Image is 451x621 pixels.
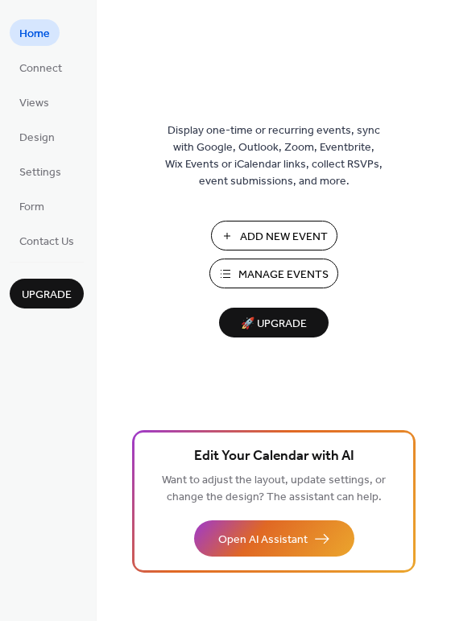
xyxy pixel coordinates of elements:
span: Contact Us [19,234,74,250]
span: Home [19,26,50,43]
a: Home [10,19,60,46]
a: Contact Us [10,227,84,254]
span: Connect [19,60,62,77]
span: Add New Event [240,229,328,246]
a: Connect [10,54,72,81]
span: Views [19,95,49,112]
span: Form [19,199,44,216]
button: 🚀 Upgrade [219,308,329,337]
span: Edit Your Calendar with AI [194,445,354,468]
span: Display one-time or recurring events, sync with Google, Outlook, Zoom, Eventbrite, Wix Events or ... [165,122,383,190]
button: Manage Events [209,259,338,288]
span: Upgrade [22,287,72,304]
span: Want to adjust the layout, update settings, or change the design? The assistant can help. [162,470,386,508]
a: Form [10,193,54,219]
a: Design [10,123,64,150]
button: Add New Event [211,221,337,250]
a: Views [10,89,59,115]
button: Open AI Assistant [194,520,354,557]
span: Manage Events [238,267,329,284]
button: Upgrade [10,279,84,308]
span: 🚀 Upgrade [229,313,319,335]
span: Open AI Assistant [218,532,308,549]
span: Settings [19,164,61,181]
a: Settings [10,158,71,184]
span: Design [19,130,55,147]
